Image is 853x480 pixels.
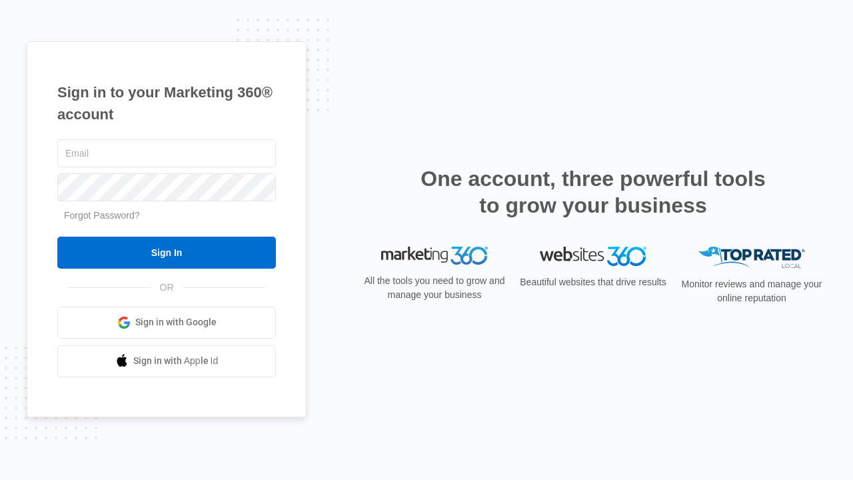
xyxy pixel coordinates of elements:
[360,274,509,302] p: All the tools you need to grow and manage your business
[677,277,826,305] p: Monitor reviews and manage your online reputation
[57,81,276,125] h1: Sign in to your Marketing 360® account
[151,281,183,295] span: OR
[518,275,668,289] p: Beautiful websites that drive results
[57,307,276,339] a: Sign in with Google
[540,247,646,266] img: Websites 360
[57,345,276,377] a: Sign in with Apple Id
[698,247,805,269] img: Top Rated Local
[57,237,276,269] input: Sign In
[417,165,770,219] h2: One account, three powerful tools to grow your business
[64,210,140,221] a: Forgot Password?
[135,315,217,329] span: Sign in with Google
[57,139,276,167] input: Email
[133,354,219,368] span: Sign in with Apple Id
[381,247,488,265] img: Marketing 360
